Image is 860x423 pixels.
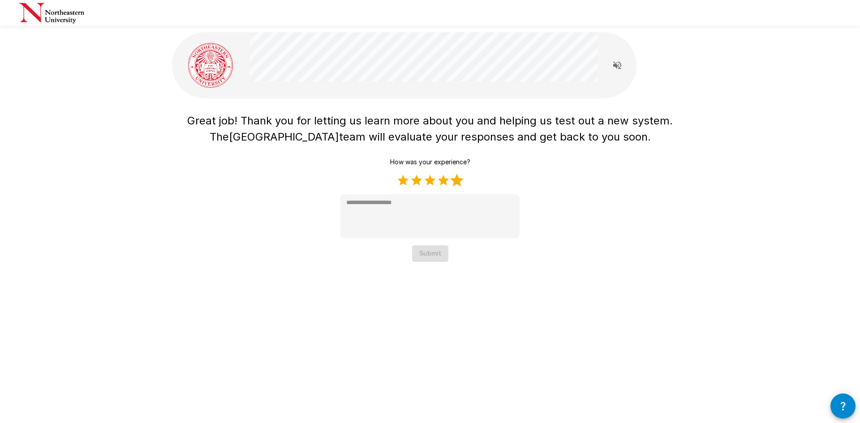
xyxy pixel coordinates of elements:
[187,114,676,143] span: Great job! Thank you for letting us learn more about you and helping us test out a new system. The
[229,130,339,143] span: [GEOGRAPHIC_DATA]
[339,130,651,143] span: team will evaluate your responses and get back to you soon.
[188,43,233,88] img: northeastern_avatar3.png
[390,158,470,167] p: How was your experience?
[608,56,626,74] button: Read questions aloud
